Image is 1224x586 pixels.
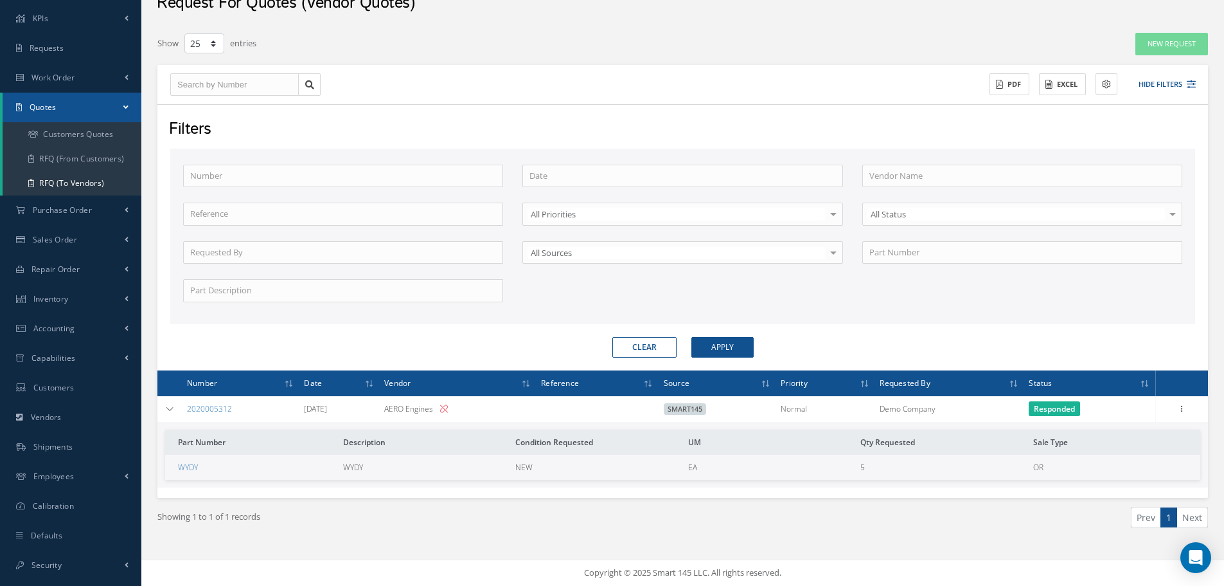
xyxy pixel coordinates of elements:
[510,430,683,455] th: Condition Requested
[3,147,141,171] a: RFQ (From Customers)
[30,102,57,113] span: Quotes
[178,462,198,473] a: WYDY
[33,323,75,334] span: Accounting
[664,403,706,415] span: smart145
[31,72,75,83] span: Work Order
[33,205,92,215] span: Purchase Order
[862,165,1182,188] input: Vendor Name
[31,560,62,571] span: Security
[1029,401,1080,416] span: Responded
[183,165,503,188] input: Number
[1039,73,1086,96] button: Excel
[183,241,503,264] input: Requested By
[3,171,141,196] a: RFQ (To Vendors)
[1160,508,1177,527] a: 1
[989,73,1029,96] button: PDF
[157,32,179,50] label: Show
[874,396,1024,422] td: Demo Company
[515,462,533,473] span: NEW
[33,382,75,393] span: Customers
[776,396,874,422] td: Normal
[528,246,825,259] span: All Sources
[31,264,80,275] span: Repair Order
[1033,462,1043,473] span: OR
[154,567,1211,580] div: Copyright © 2025 Smart 145 LLC. All rights reserved.
[31,412,62,423] span: Vendors
[31,353,76,363] span: Capabilities
[860,462,865,473] span: 5
[612,337,677,358] button: Clear
[781,376,808,389] span: Priority
[1127,74,1196,95] button: Hide Filters
[664,376,689,389] span: Source
[541,376,579,389] span: Reference
[148,508,683,538] div: Showing 1 to 1 of 1 records
[165,430,338,455] th: Part Number
[688,462,697,473] span: EA
[33,471,75,482] span: Employees
[855,430,1028,455] th: Qty Requested
[867,208,1165,221] span: All Status
[1180,542,1211,573] div: Open Intercom Messenger
[1135,33,1208,55] a: New Request
[528,208,825,221] span: All Priorities
[183,203,503,226] input: Reference
[230,32,256,50] label: entries
[33,500,74,511] span: Calibration
[1028,430,1201,455] th: Sale Type
[299,396,379,422] td: [DATE]
[33,234,77,245] span: Sales Order
[338,430,511,455] th: Description
[33,13,48,24] span: KPIs
[31,530,62,541] span: Defaults
[304,376,322,389] span: Date
[33,441,73,452] span: Shipments
[30,42,64,53] span: Requests
[880,376,930,389] span: Requested By
[691,337,754,358] button: Apply
[170,73,299,96] input: Search by Number
[33,293,69,304] span: Inventory
[3,93,141,122] a: Quotes
[522,165,842,188] input: Date
[384,403,433,414] span: AERO Engines
[159,118,1203,142] div: Filters
[187,403,232,414] a: 2020005312
[1029,376,1052,389] span: Status
[384,376,411,389] span: Vendor
[183,279,503,302] input: Part Description
[187,376,217,389] span: Number
[683,430,856,455] th: UM
[862,241,1182,264] input: Part Number
[343,462,363,473] span: WYDY
[3,122,141,147] a: Customers Quotes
